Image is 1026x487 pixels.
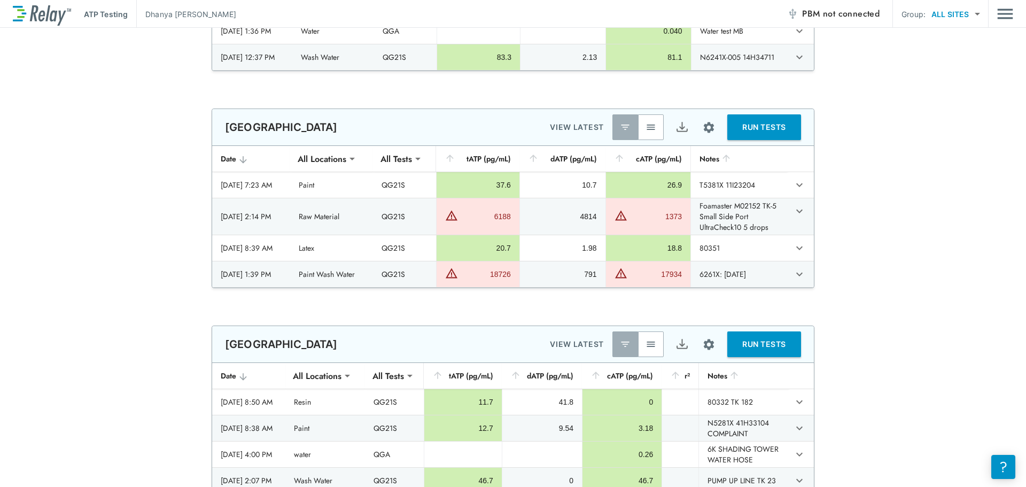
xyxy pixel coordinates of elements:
td: QG21S [373,261,436,287]
button: Export [669,114,695,140]
div: 9.54 [511,423,573,434]
div: [DATE] 12:37 PM [221,52,284,63]
div: 81.1 [615,52,682,63]
span: not connected [823,7,880,20]
img: Warning [445,209,458,222]
div: 0 [591,397,653,407]
img: Latest [620,339,631,350]
td: 80351 [690,235,787,261]
td: QG21S [365,389,424,415]
div: 46.7 [591,475,653,486]
div: dATP (pg/mL) [528,152,597,165]
th: Date [212,146,290,172]
td: QGA [365,442,424,467]
div: [DATE] 1:36 PM [221,26,284,36]
div: 46.7 [433,475,493,486]
div: All Tests [365,365,411,386]
button: RUN TESTS [727,331,801,357]
div: tATP (pg/mL) [432,369,493,382]
td: Latex [290,235,373,261]
img: LuminUltra Relay [13,3,71,26]
td: Paint [290,172,373,198]
div: 26.9 [615,180,682,190]
div: 18726 [461,269,511,280]
button: expand row [790,202,809,220]
img: Warning [445,267,458,280]
td: QG21S [373,235,436,261]
img: Drawer Icon [997,4,1013,24]
img: Export Icon [675,121,689,134]
td: Water test MB [691,18,788,44]
div: [DATE] 2:07 PM [221,475,277,486]
div: [DATE] 7:23 AM [221,180,282,190]
button: expand row [790,239,809,257]
td: QG21S [365,415,424,441]
button: expand row [790,48,809,66]
div: 3.18 [591,423,653,434]
td: Paint Wash Water [290,261,373,287]
div: 37.6 [445,180,511,190]
div: r² [670,369,690,382]
div: tATP (pg/mL) [445,152,511,165]
img: Warning [615,209,627,222]
td: N5281X 41H33104 COMPLAINT [698,415,789,441]
div: 0.26 [591,449,653,460]
td: Resin [285,389,365,415]
button: expand row [790,176,809,194]
td: 6261X: [DATE] [690,261,787,287]
button: RUN TESTS [727,114,801,140]
button: Export [669,331,695,357]
div: [DATE] 8:38 AM [221,423,277,434]
td: QG21S [373,198,436,235]
td: Paint [285,415,365,441]
div: 41.8 [511,397,573,407]
div: 1373 [630,211,682,222]
p: VIEW LATEST [550,338,604,351]
div: Notes [708,369,780,382]
div: 20.7 [445,243,511,253]
div: [DATE] 2:14 PM [221,211,282,222]
td: QG21S [373,172,436,198]
img: Offline Icon [787,9,798,19]
td: T5381X 11I23204 [690,172,787,198]
button: expand row [790,445,809,463]
td: Raw Material [290,198,373,235]
button: Site setup [695,330,723,359]
div: All Locations [285,365,349,386]
div: 791 [528,269,597,280]
div: [DATE] 4:00 PM [221,449,277,460]
table: sticky table [212,146,814,288]
p: ATP Testing [84,9,128,20]
div: 1.98 [528,243,597,253]
img: View All [646,122,656,133]
td: QGA [374,18,437,44]
td: QG21S [374,44,437,70]
td: water [285,442,365,467]
p: Group: [901,9,926,20]
img: Settings Icon [702,338,716,351]
div: [DATE] 8:39 AM [221,243,282,253]
div: 12.7 [433,423,493,434]
div: Notes [699,152,779,165]
button: PBM not connected [783,3,884,25]
p: [GEOGRAPHIC_DATA] [225,338,338,351]
div: [DATE] 1:39 PM [221,269,282,280]
p: [GEOGRAPHIC_DATA] [225,121,338,134]
p: Dhanya [PERSON_NAME] [145,9,236,20]
button: Site setup [695,113,723,142]
div: 0 [511,475,573,486]
div: All Locations [290,148,354,169]
img: Latest [620,122,631,133]
div: dATP (pg/mL) [510,369,573,382]
div: All Tests [373,148,419,169]
img: View All [646,339,656,350]
td: 80332 TK 182 [698,389,789,415]
td: Wash Water [292,44,374,70]
iframe: Resource center [991,455,1015,479]
th: Date [212,363,285,389]
p: VIEW LATEST [550,121,604,134]
div: 10.7 [528,180,597,190]
td: Foamaster M02152 TK-5 Small Side Port UltraCheck10 5 drops [690,198,787,235]
div: [DATE] 8:50 AM [221,397,277,407]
